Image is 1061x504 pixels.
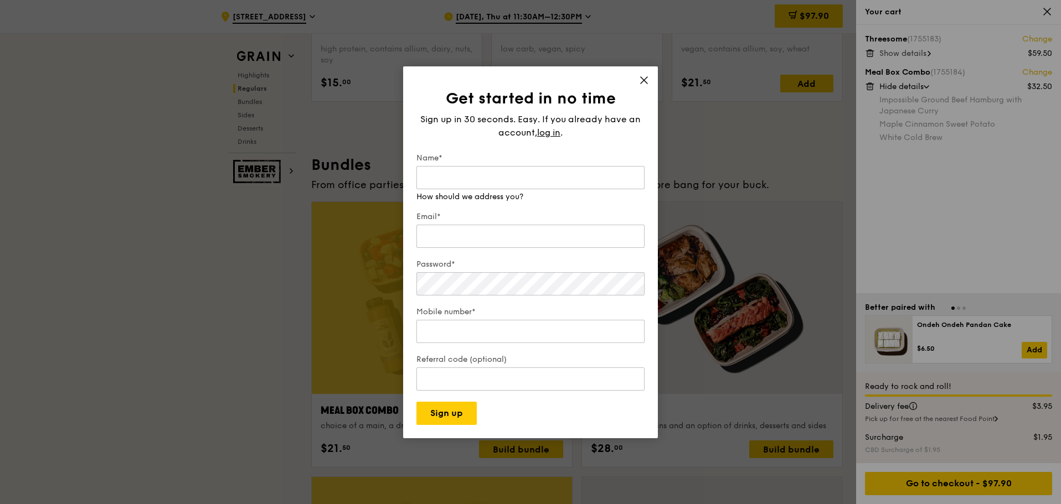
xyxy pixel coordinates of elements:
label: Password* [416,259,645,270]
label: Email* [416,211,645,222]
label: Mobile number* [416,306,645,318]
h1: Get started in no time [416,89,645,108]
button: Sign up [416,402,477,425]
label: Name* [416,153,645,164]
label: Referral code (optional) [416,354,645,365]
span: log in [537,126,560,139]
div: How should we address you? [416,191,645,202]
span: Sign up in 30 seconds. Easy. If you already have an account, [420,114,641,138]
span: . [560,127,563,138]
